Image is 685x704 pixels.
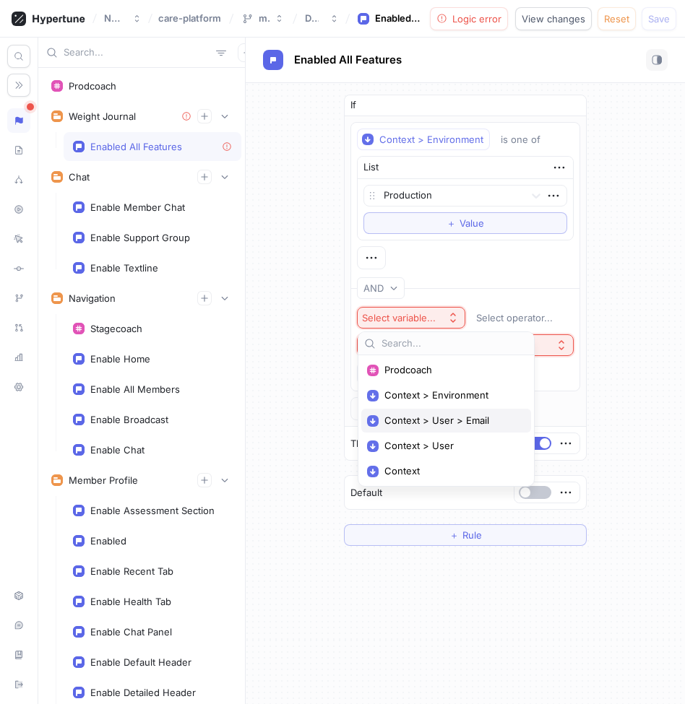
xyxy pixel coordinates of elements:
[363,212,567,234] button: ＋Value
[7,227,30,251] div: Logs
[384,389,518,401] span: Context > Environment
[90,565,173,577] div: Enable Recent Tab
[476,312,553,324] div: Select operator...
[90,626,172,638] div: Enable Chat Panel
[7,583,30,608] div: Setup
[7,672,30,697] div: Sign out
[98,6,147,30] button: Naluri
[90,596,171,607] div: Enable Health Tab
[294,54,402,66] span: Enabled All Features
[362,312,436,324] div: Select variable...
[90,505,215,516] div: Enable Assessment Section
[462,531,482,539] span: Rule
[7,256,30,281] div: Diff
[447,219,456,227] span: ＋
[305,12,319,25] div: Draft
[357,129,490,150] button: Context > Environment
[460,219,484,227] span: Value
[90,383,180,395] div: Enable All Members
[259,12,270,25] div: main
[470,307,574,329] button: Select operator...
[90,656,191,668] div: Enable Default Header
[357,277,405,299] button: AND
[384,364,518,376] span: Prodcoach
[90,262,158,274] div: Enable Textline
[648,14,670,23] span: Save
[384,465,518,477] span: Context
[90,353,150,365] div: Enable Home
[363,282,384,295] div: AND
[90,141,182,152] div: Enabled All Features
[604,14,629,23] span: Reset
[7,286,30,310] div: Branches
[515,7,592,30] button: View changes
[7,643,30,667] div: Documentation
[69,171,90,183] div: Chat
[7,316,30,340] div: Pull requests
[90,323,142,334] div: Stagecoach
[90,232,190,243] div: Enable Support Group
[7,197,30,222] div: Preview
[69,474,138,486] div: Member Profile
[344,524,587,546] button: ＋Rule
[7,108,30,133] div: Logic
[363,160,379,175] div: List
[64,45,210,60] input: Search...
[7,345,30,370] div: Analytics
[7,138,30,162] div: Schema
[350,98,356,113] p: If
[501,134,540,146] div: is one of
[90,201,185,213] div: Enable Member Chat
[357,307,465,329] button: Select variable...
[69,110,136,122] div: Weight Journal
[642,7,676,30] button: Save
[90,414,168,425] div: Enable Broadcast
[158,13,221,23] span: care-platform
[522,14,585,23] span: View changes
[379,134,483,146] div: Context > Environment
[69,292,116,304] div: Navigation
[90,444,145,456] div: Enable Chat
[7,613,30,638] div: Live chat
[69,80,116,92] div: Prodcoach
[449,531,459,539] span: ＋
[104,12,121,25] div: Naluri
[299,6,345,30] button: Draft
[90,687,196,698] div: Enable Detailed Header
[384,414,518,427] span: Context > User > Email
[384,440,518,452] span: Context > User
[236,6,290,30] button: main
[7,168,30,192] div: Splits
[452,14,501,23] span: Logic error
[90,535,126,547] div: Enabled
[375,12,422,26] div: Enabled All Features
[598,7,636,30] button: Reset
[382,336,528,351] input: Search...
[7,375,30,399] div: Settings
[494,129,561,150] button: is one of
[430,7,508,30] button: Logic error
